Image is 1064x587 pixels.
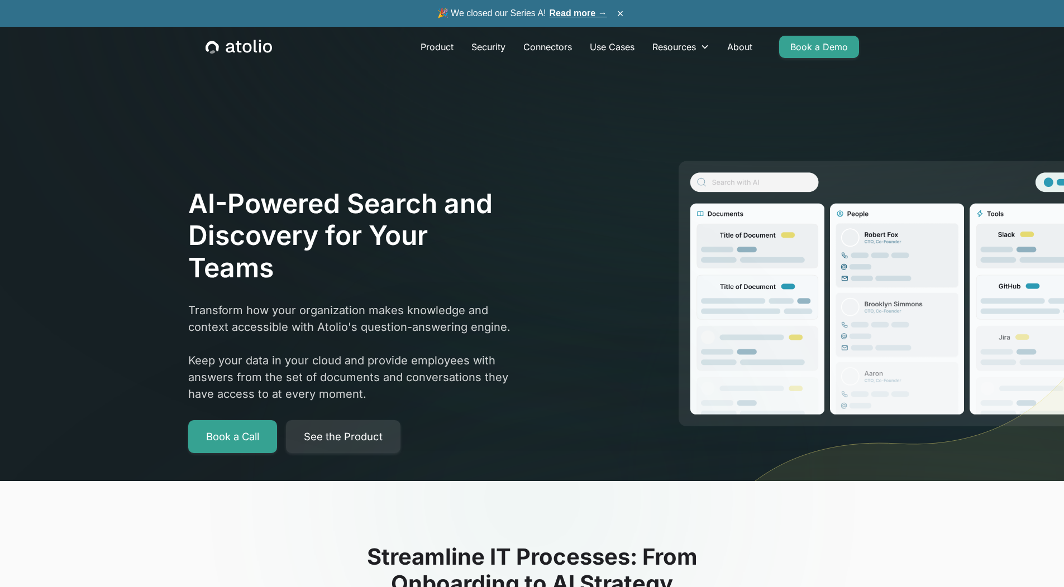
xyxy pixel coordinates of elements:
a: About [718,36,761,58]
div: Resources [643,36,718,58]
iframe: Chat Widget [1008,533,1064,587]
a: Use Cases [581,36,643,58]
a: Book a Demo [779,36,859,58]
span: 🎉 We closed our Series A! [437,7,607,20]
p: Transform how your organization makes knowledge and context accessible with Atolio's question-ans... [188,302,517,402]
a: See the Product [286,420,400,454]
h1: AI-Powered Search and Discovery for Your Teams [188,187,517,284]
a: home [206,40,272,54]
a: Product [412,36,462,58]
a: Read more → [550,8,607,18]
a: Connectors [514,36,581,58]
a: Security [462,36,514,58]
button: × [614,7,627,20]
a: Book a Call [188,420,277,454]
div: Widget de chat [1008,533,1064,587]
img: line [662,106,1064,587]
div: Resources [652,40,696,54]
